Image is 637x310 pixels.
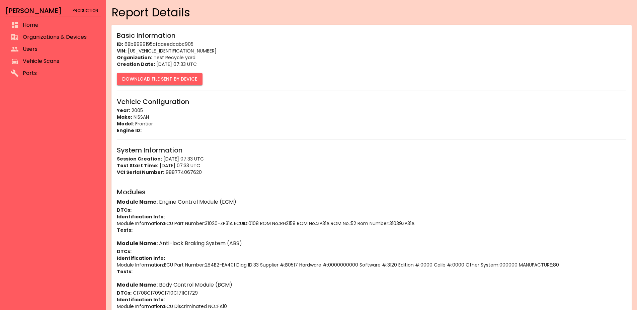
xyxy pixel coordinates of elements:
strong: Engine ID: [117,127,142,134]
strong: Identification Info: [117,213,165,220]
p: C1708 C1709 C1710 C1711 C1729 [117,290,626,296]
strong: DTCs: [117,248,132,255]
strong: Tests: [117,227,133,233]
p: Module Information : ECU Part Number:284B2-EA401 Diag ID:33 Supplier #:B0517 Hardware #:000000000... [117,262,626,268]
span: Organizations & Devices [23,33,95,41]
h6: Engine Control Module (ECM) [117,197,626,207]
strong: Identification Info: [117,255,165,262]
p: [DATE] 07:33 UTC [117,156,626,162]
h6: Body Control Module (BCM) [117,280,626,290]
strong: VCI Serial Number: [117,169,164,176]
h6: Anti-lock Braking System (ABS) [117,239,626,248]
p: Module Information : ECU Part Number:31020-ZP31A ECUID:0108 ROM No.:RH2159 ROM No.:ZP31A ROM No.:... [117,220,626,227]
strong: Make: [117,114,132,120]
strong: Creation Date: [117,61,155,68]
p: 68b8999195afaaeedcabc905 [117,41,626,47]
strong: Module Name: [117,281,158,289]
p: [US_VEHICLE_IDENTIFICATION_NUMBER] [117,47,626,54]
h4: Report Details [111,5,632,19]
strong: DTCs: [117,290,132,296]
span: Home [23,21,95,29]
h6: Vehicle Configuration [117,96,626,107]
h6: System Information [117,145,626,156]
strong: DTCs: [117,207,132,213]
p: NISSAN [117,114,626,120]
span: Production [73,5,98,16]
h6: Modules [117,187,626,197]
h6: [PERSON_NAME] [5,5,62,16]
strong: Module Name: [117,198,158,206]
strong: Session Creation: [117,156,162,162]
strong: ID: [117,41,123,47]
p: [DATE] 07:33 UTC [117,162,626,169]
strong: Tests: [117,268,133,275]
strong: Test Start Time: [117,162,158,169]
p: Module Information : ECU Discriminated NO.:FA10 [117,303,626,310]
button: Download File Sent By Device [117,73,203,85]
p: Frontier [117,120,626,127]
strong: Year: [117,107,130,114]
h6: Basic Information [117,30,626,41]
span: Vehicle Scans [23,57,95,65]
span: Parts [23,69,95,77]
p: Test Recycle yard [117,54,626,61]
strong: Identification Info: [117,296,165,303]
span: Users [23,45,95,53]
strong: Organization: [117,54,152,61]
p: [DATE] 07:33 UTC [117,61,626,68]
strong: Model: [117,120,134,127]
strong: VIN: [117,47,127,54]
strong: Module Name: [117,239,158,247]
p: 2005 [117,107,626,114]
p: 988774067620 [117,169,626,176]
